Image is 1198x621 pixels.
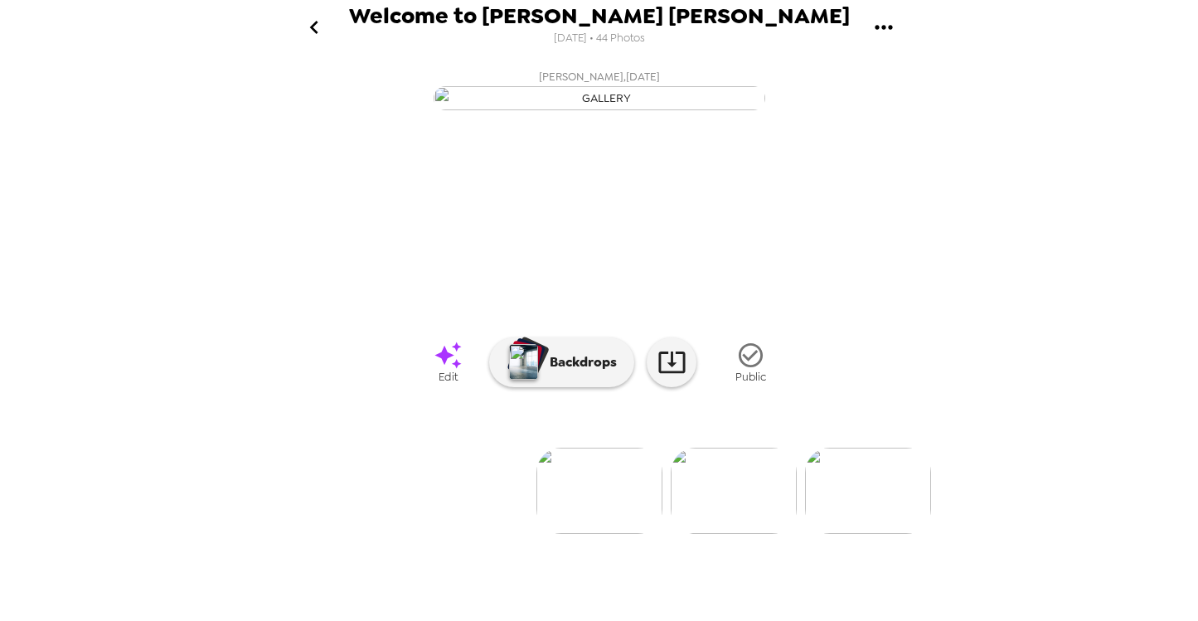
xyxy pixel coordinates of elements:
[709,331,792,393] button: Public
[554,27,645,50] span: [DATE] • 44 Photos
[439,370,458,384] span: Edit
[536,448,662,534] img: gallery
[671,448,797,534] img: gallery
[349,5,850,27] span: Welcome to [PERSON_NAME] [PERSON_NAME]
[406,331,489,393] a: Edit
[541,352,617,372] p: Backdrops
[434,86,765,110] img: gallery
[539,67,660,86] span: [PERSON_NAME] , [DATE]
[489,337,634,387] button: Backdrops
[268,62,931,115] button: [PERSON_NAME],[DATE]
[805,448,931,534] img: gallery
[735,370,766,384] span: Public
